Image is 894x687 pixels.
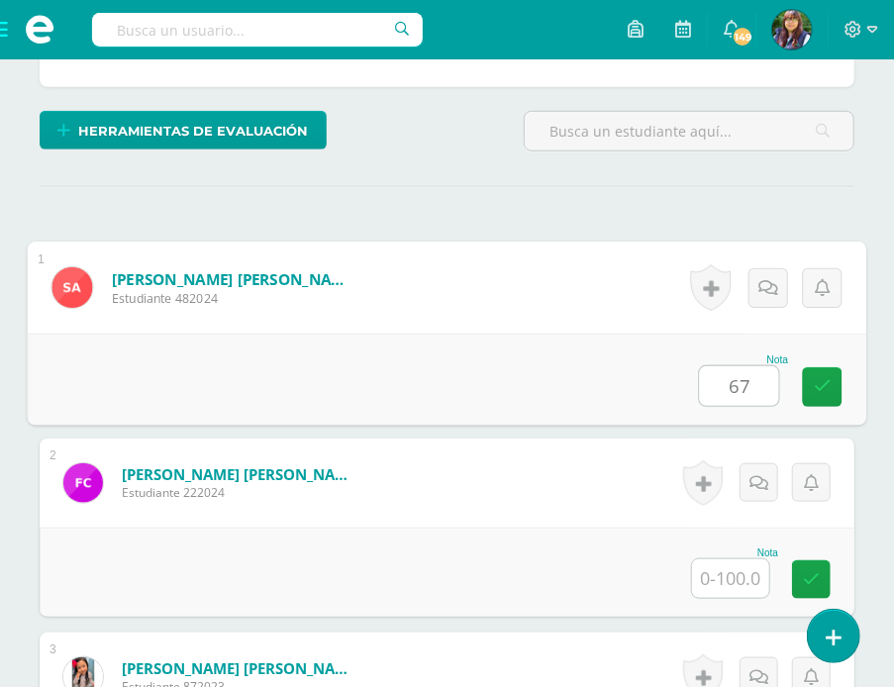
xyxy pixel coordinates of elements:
input: Busca un usuario... [92,13,423,47]
img: 3835406e901ac18643d08041c86a6c96.png [63,463,103,503]
span: 149 [732,26,753,48]
img: d02f7b5d7dd3d7b9e4d2ee7bbdbba8a0.png [772,10,812,49]
a: [PERSON_NAME] [PERSON_NAME] [122,464,359,484]
span: Estudiante 222024 [122,484,359,501]
div: Nota [699,354,789,365]
input: Busca un estudiante aquí... [525,112,853,150]
a: [PERSON_NAME] [PERSON_NAME] [122,658,359,678]
img: 1b825a17e08a225cb0c224a19acd33b7.png [51,267,92,308]
span: Herramientas de evaluación [79,113,309,149]
a: Herramientas de evaluación [40,111,327,149]
span: Estudiante 482024 [112,289,356,307]
input: 0-100.0 [700,366,779,406]
div: Nota [691,547,778,558]
a: [PERSON_NAME] [PERSON_NAME] [112,269,356,290]
input: 0-100.0 [692,559,769,598]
